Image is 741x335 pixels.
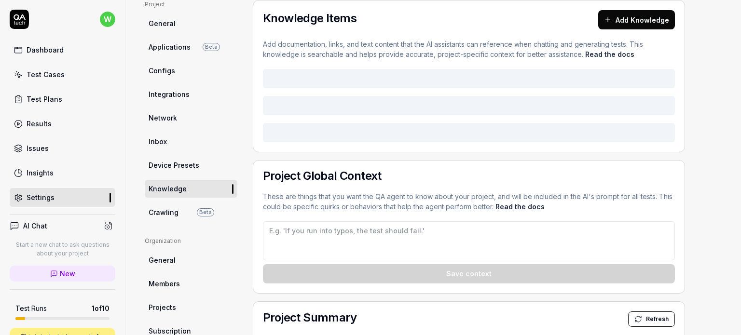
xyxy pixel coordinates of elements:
[10,188,115,207] a: Settings
[92,303,110,313] span: 1 of 10
[23,221,47,231] h4: AI Chat
[27,94,62,104] div: Test Plans
[100,12,115,27] span: w
[149,302,176,312] span: Projects
[10,65,115,84] a: Test Cases
[149,66,175,76] span: Configs
[145,298,237,316] a: Projects
[598,10,675,29] button: Add Knowledge
[27,168,54,178] div: Insights
[10,139,115,158] a: Issues
[145,156,237,174] a: Device Presets
[10,114,115,133] a: Results
[149,89,190,99] span: Integrations
[263,170,675,182] h2: Project Global Context
[145,133,237,150] a: Inbox
[263,191,675,212] p: These are things that you want the QA agent to know about your project, and will be included in t...
[145,62,237,80] a: Configs
[149,279,180,289] span: Members
[263,312,357,323] h2: Project Summary
[10,241,115,258] p: Start a new chat to ask questions about your project
[10,266,115,281] a: New
[495,202,545,211] a: Read the docs
[149,255,176,265] span: General
[585,50,634,58] a: Read the docs
[149,18,176,28] span: General
[628,311,675,327] button: Refresh
[197,208,214,216] span: Beta
[15,304,47,313] h5: Test Runs
[100,10,115,29] button: w
[149,136,167,147] span: Inbox
[203,43,220,51] span: Beta
[145,38,237,56] a: ApplicationsBeta
[10,90,115,108] a: Test Plans
[145,14,237,32] a: General
[27,69,65,80] div: Test Cases
[145,203,237,221] a: CrawlingBeta
[27,119,52,129] div: Results
[149,184,187,194] span: Knowledge
[10,163,115,182] a: Insights
[263,264,675,283] button: Save context
[263,39,675,59] p: Add documentation, links, and text content that the AI assistants can reference when chatting and...
[145,109,237,127] a: Network
[27,192,55,202] div: Settings
[60,268,75,279] span: New
[149,42,191,52] span: Applications
[149,113,177,123] span: Network
[145,85,237,103] a: Integrations
[145,275,237,293] a: Members
[263,13,357,24] h2: Knowledge Items
[145,237,237,245] div: Organization
[145,251,237,269] a: General
[27,143,49,153] div: Issues
[646,315,669,323] span: Refresh
[27,45,64,55] div: Dashboard
[149,160,199,170] span: Device Presets
[145,180,237,198] a: Knowledge
[10,40,115,59] a: Dashboard
[149,207,178,217] span: Crawling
